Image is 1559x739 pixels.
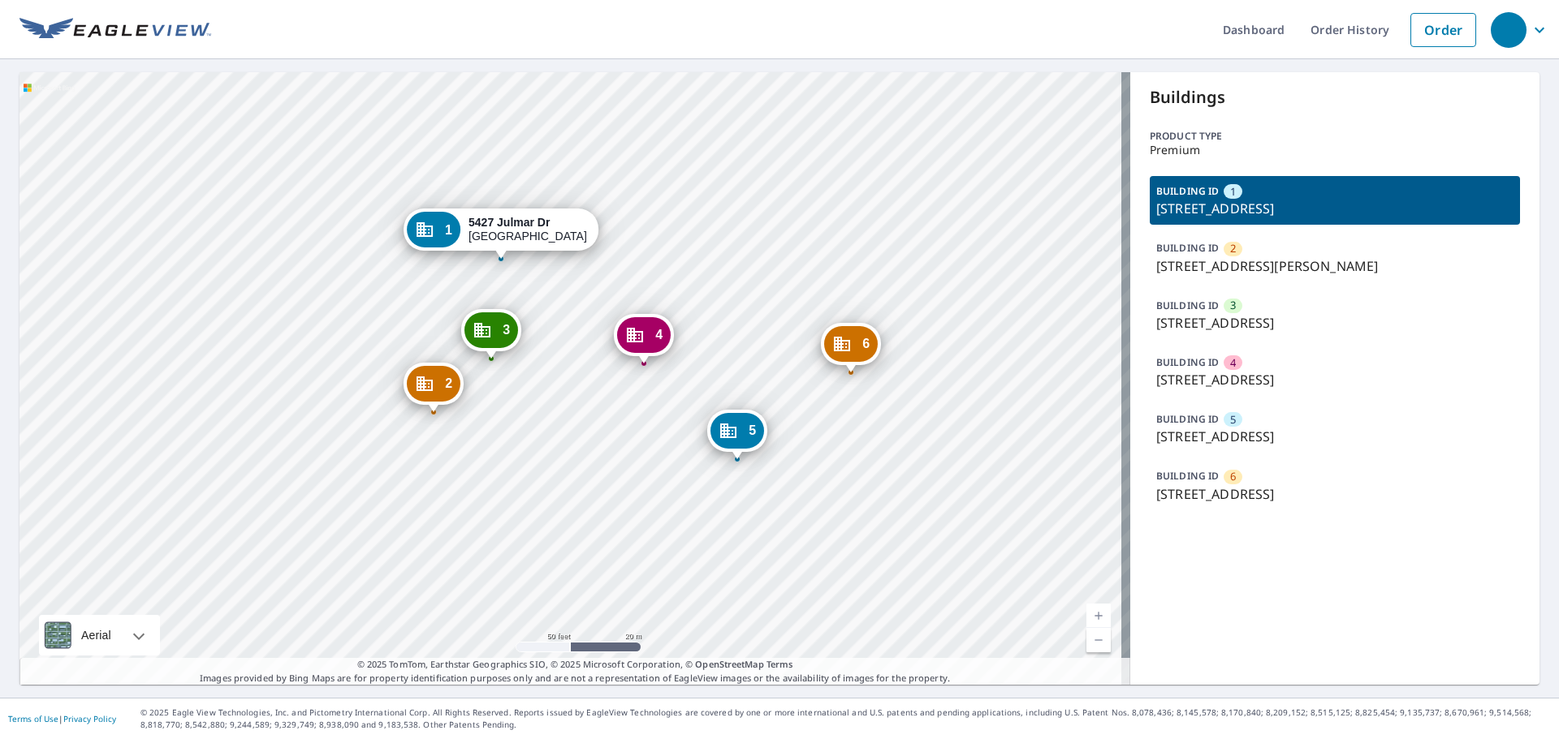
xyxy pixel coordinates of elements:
span: 4 [655,329,663,341]
span: 5 [749,424,756,436]
span: © 2025 TomTom, Earthstar Geographics SIO, © 2025 Microsoft Corporation, © [357,658,793,672]
a: Order [1410,13,1476,47]
p: [STREET_ADDRESS] [1156,484,1514,504]
p: [STREET_ADDRESS][PERSON_NAME] [1156,256,1514,276]
span: 3 [503,324,510,336]
p: | [8,714,116,724]
span: 6 [1230,469,1236,484]
strong: 5427 Julmar Dr [469,216,550,229]
div: Dropped pin, building 3, Commercial property, 5427 Julmar Dr Cincinnati, OH 45238 [461,309,521,359]
p: [STREET_ADDRESS] [1156,313,1514,333]
p: BUILDING ID [1156,299,1219,312]
p: [STREET_ADDRESS] [1156,199,1514,218]
a: Current Level 19, Zoom In [1086,604,1111,628]
div: Dropped pin, building 5, Commercial property, 5425 Julmar Dr Cincinnati, OH 45238 [707,410,767,460]
span: 6 [862,337,870,350]
p: BUILDING ID [1156,412,1219,426]
span: 3 [1230,298,1236,313]
div: Dropped pin, building 4, Commercial property, 5427 Julmar Dr Cincinnati, OH 45238 [614,314,674,364]
div: [GEOGRAPHIC_DATA] [469,216,587,243]
img: EV Logo [19,18,211,42]
span: 2 [1230,241,1236,256]
a: OpenStreetMap [695,658,763,670]
p: BUILDING ID [1156,184,1219,198]
p: BUILDING ID [1156,241,1219,255]
span: 1 [1230,184,1236,200]
p: Premium [1150,144,1520,157]
div: Dropped pin, building 2, Commercial property, 1541 Linneman Rd Cincinnati, OH 45238 [404,363,464,413]
div: Aerial [76,615,116,655]
p: Images provided by Bing Maps are for property identification purposes only and are not a represen... [19,658,1130,685]
a: Terms [767,658,793,670]
p: BUILDING ID [1156,469,1219,483]
div: Dropped pin, building 6, Commercial property, 5425 Julmar Dr Cincinnati, OH 45238 [821,323,881,373]
a: Current Level 19, Zoom Out [1086,628,1111,652]
div: Dropped pin, building 1, Commercial property, 5427 Julmar Dr Cincinnati, OH 45238 [404,208,598,259]
span: 5 [1230,412,1236,428]
p: Buildings [1150,85,1520,110]
p: [STREET_ADDRESS] [1156,427,1514,446]
a: Terms of Use [8,713,58,724]
div: Aerial [39,615,160,655]
p: © 2025 Eagle View Technologies, Inc. and Pictometry International Corp. All Rights Reserved. Repo... [140,707,1551,731]
p: Product type [1150,129,1520,144]
span: 2 [445,377,452,389]
span: 4 [1230,355,1236,371]
a: Privacy Policy [63,713,116,724]
p: BUILDING ID [1156,355,1219,369]
p: [STREET_ADDRESS] [1156,370,1514,389]
span: 1 [445,224,452,236]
